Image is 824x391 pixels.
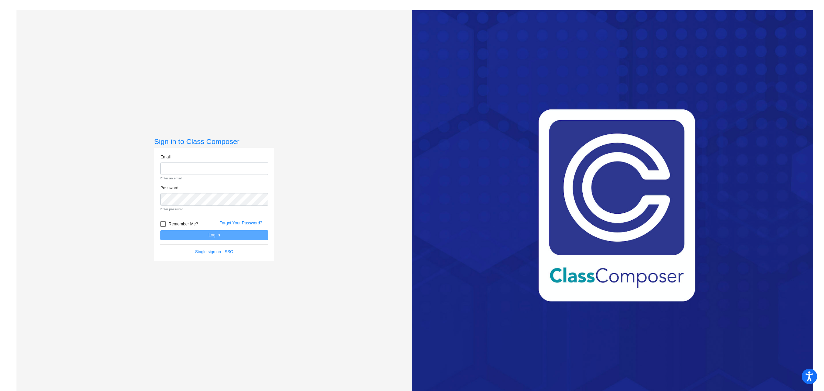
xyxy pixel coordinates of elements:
[154,137,274,146] h3: Sign in to Class Composer
[160,154,171,160] label: Email
[160,185,179,191] label: Password
[160,230,268,240] button: Log In
[169,220,198,228] span: Remember Me?
[219,221,262,225] a: Forgot Your Password?
[160,207,268,212] small: Enter password.
[195,249,233,254] a: Single sign on - SSO
[160,176,268,181] small: Enter an email.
